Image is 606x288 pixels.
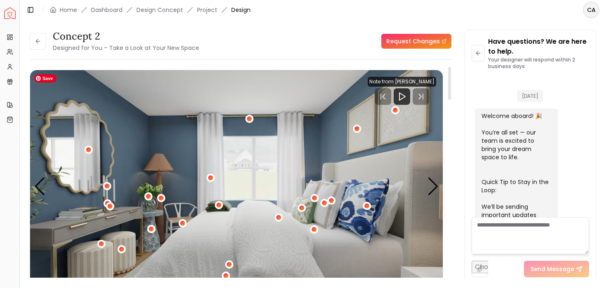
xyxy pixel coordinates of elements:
small: Designed for You – Take a Look at Your New Space [53,44,199,52]
a: Home [60,6,77,14]
a: Project [197,6,217,14]
div: Next slide [427,177,439,196]
span: CA [584,2,599,17]
h3: concept 2 [53,30,199,43]
p: Have questions? We are here to help. [488,37,589,57]
div: Previous slide [34,177,45,196]
li: Design Concept [136,6,183,14]
span: [DATE] [517,90,543,102]
nav: breadcrumb [50,6,251,14]
img: Spacejoy Logo [4,7,16,19]
p: Your designer will respond within 2 business days. [488,57,589,70]
svg: Play [397,92,407,102]
span: Design [231,6,251,14]
a: Request Changes [381,34,451,49]
span: Save [34,74,56,83]
button: CA [583,2,599,18]
div: Note from [PERSON_NAME] [368,77,436,87]
a: Dashboard [91,6,122,14]
a: Spacejoy [4,7,16,19]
